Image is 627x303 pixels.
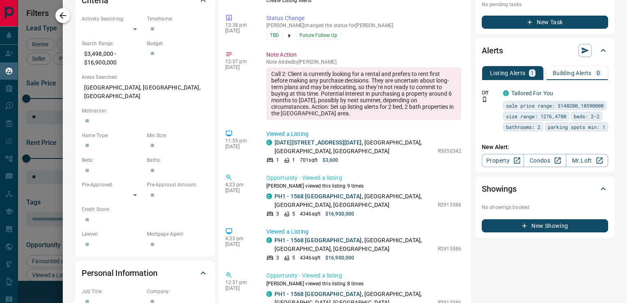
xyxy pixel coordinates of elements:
[482,16,608,29] button: New Task
[82,156,143,164] p: Beds:
[531,70,534,76] p: 1
[275,138,434,156] p: , [GEOGRAPHIC_DATA], [GEOGRAPHIC_DATA], [GEOGRAPHIC_DATA]
[266,237,272,243] div: condos.ca
[82,107,208,115] p: Motivation:
[266,227,461,236] p: Viewed a Listing
[266,291,272,297] div: condos.ca
[266,193,272,199] div: condos.ca
[225,285,254,291] p: [DATE]
[225,64,254,70] p: [DATE]
[147,181,208,188] p: Pre-Approval Amount:
[275,236,434,253] p: , [GEOGRAPHIC_DATA], [GEOGRAPHIC_DATA], [GEOGRAPHIC_DATA]
[82,263,208,283] div: Personal Information
[266,59,461,65] p: Note Added by [PERSON_NAME]
[266,50,461,59] p: Note Action
[82,47,143,69] p: $3,498,000 - $16,900,000
[438,245,461,252] p: R2915586
[482,219,608,232] button: New Showing
[82,15,143,23] p: Actively Searching:
[82,266,158,280] h2: Personal Information
[566,154,608,167] a: Mr.Loft
[275,291,362,297] a: PH1 - 1568 [GEOGRAPHIC_DATA]
[266,182,461,190] p: [PERSON_NAME] viewed this listing 9 times
[323,156,339,164] p: $3,600
[276,210,279,218] p: 3
[276,156,279,164] p: 1
[225,28,254,34] p: [DATE]
[482,89,498,96] p: Off
[266,280,461,287] p: [PERSON_NAME] viewed this listing 8 times
[300,210,320,218] p: 4346 sqft
[490,70,526,76] p: Listing Alerts
[266,271,461,280] p: Opportunity - Viewed a listing
[482,44,503,57] h2: Alerts
[147,230,208,238] p: Mortgage Agent:
[597,70,600,76] p: 0
[147,288,208,295] p: Company:
[325,210,354,218] p: $16,900,000
[266,140,272,145] div: condos.ca
[266,14,461,23] p: Status Change
[266,174,461,182] p: Opportunity - Viewed a listing
[225,236,254,241] p: 4:23 pm
[270,31,279,39] span: TBD
[82,40,143,47] p: Search Range:
[82,288,143,295] p: Job Title:
[511,90,553,96] a: Tailored For You
[82,230,143,238] p: Lawyer:
[266,23,461,28] p: [PERSON_NAME] changed the status for [PERSON_NAME]
[147,132,208,139] p: Min Size:
[147,40,208,47] p: Budget:
[225,138,254,144] p: 11:55 pm
[574,112,600,120] span: beds: 2-2
[225,188,254,193] p: [DATE]
[225,280,254,285] p: 12:31 pm
[225,241,254,247] p: [DATE]
[482,143,608,151] p: New Alert:
[482,96,487,102] svg: Push Notification Only
[82,206,208,213] p: Credit Score:
[553,70,592,76] p: Building Alerts
[266,67,461,120] div: Call 2: Client is currently looking for a rental and prefers to rent first before making any purc...
[225,144,254,149] p: [DATE]
[276,254,279,262] p: 3
[506,101,604,110] span: sale price range: 3148200,18590000
[275,139,362,146] a: [DATE][STREET_ADDRESS][DATE]
[482,204,608,211] p: No showings booked
[325,254,354,262] p: $16,900,000
[225,59,254,64] p: 12:37 pm
[225,22,254,28] p: 12:38 pm
[292,156,295,164] p: 1
[292,254,295,262] p: 5
[82,81,208,103] p: [GEOGRAPHIC_DATA], [GEOGRAPHIC_DATA], [GEOGRAPHIC_DATA]
[524,154,566,167] a: Condos
[147,156,208,164] p: Baths:
[482,182,517,195] h2: Showings
[438,147,461,155] p: R3050342
[82,181,143,188] p: Pre-Approved:
[266,130,461,138] p: Viewed a Listing
[300,156,318,164] p: 701 sqft
[82,132,143,139] p: Home Type:
[225,182,254,188] p: 4:23 pm
[292,210,295,218] p: 5
[506,112,566,120] span: size range: 1276,4780
[506,123,540,131] span: bathrooms: 2
[482,179,608,199] div: Showings
[275,193,362,200] a: PH1 - 1568 [GEOGRAPHIC_DATA]
[82,73,208,81] p: Areas Searched:
[503,90,509,96] div: condos.ca
[275,192,434,209] p: , [GEOGRAPHIC_DATA], [GEOGRAPHIC_DATA], [GEOGRAPHIC_DATA]
[300,254,320,262] p: 4346 sqft
[482,154,524,167] a: Property
[275,237,362,243] a: PH1 - 1568 [GEOGRAPHIC_DATA]
[147,15,208,23] p: Timeframe:
[548,123,605,131] span: parking spots min: 1
[438,201,461,209] p: R2915586
[482,41,608,60] div: Alerts
[300,31,337,39] span: Future Follow Up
